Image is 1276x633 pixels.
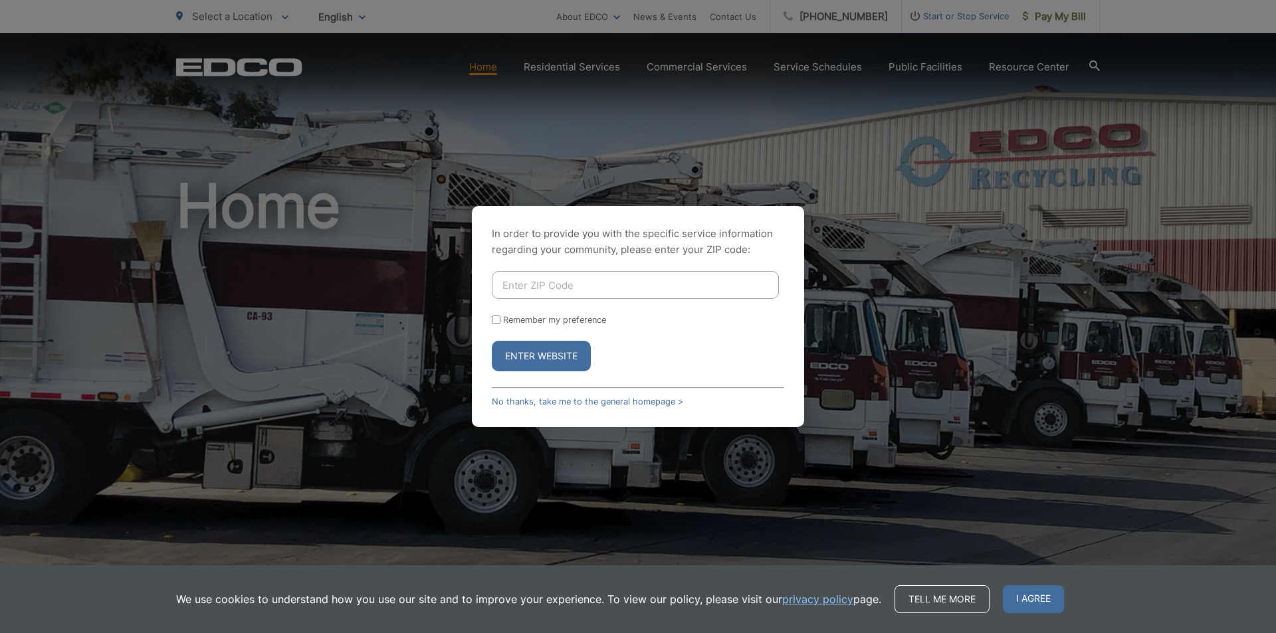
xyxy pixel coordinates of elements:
p: In order to provide you with the specific service information regarding your community, please en... [492,226,784,258]
p: We use cookies to understand how you use our site and to improve your experience. To view our pol... [176,591,881,607]
label: Remember my preference [503,315,606,325]
button: Enter Website [492,341,591,371]
a: Tell me more [895,585,990,613]
span: I agree [1003,585,1064,613]
input: Enter ZIP Code [492,271,779,299]
a: privacy policy [782,591,853,607]
a: No thanks, take me to the general homepage > [492,397,683,407]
